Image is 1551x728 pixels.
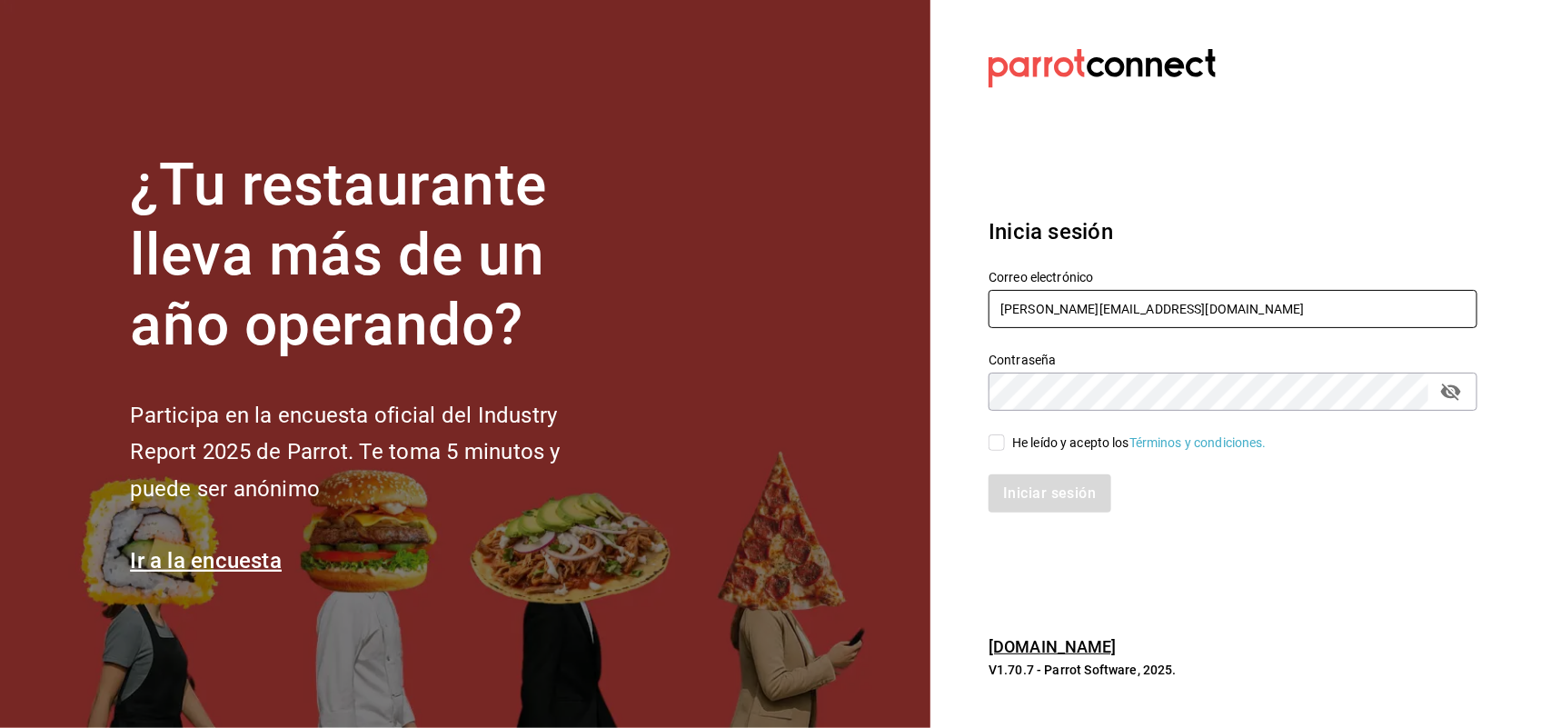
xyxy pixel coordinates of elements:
[1129,435,1267,450] a: Términos y condiciones.
[130,397,621,508] h2: Participa en la encuesta oficial del Industry Report 2025 de Parrot. Te toma 5 minutos y puede se...
[1012,434,1267,453] div: He leído y acepto los
[989,290,1477,328] input: Ingresa tu correo electrónico
[989,637,1117,656] a: [DOMAIN_NAME]
[1436,376,1466,407] button: passwordField
[989,661,1477,679] p: V1.70.7 - Parrot Software, 2025.
[989,354,1477,367] label: Contraseña
[989,272,1477,284] label: Correo electrónico
[130,548,282,573] a: Ir a la encuesta
[130,151,621,360] h1: ¿Tu restaurante lleva más de un año operando?
[989,215,1477,248] h3: Inicia sesión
